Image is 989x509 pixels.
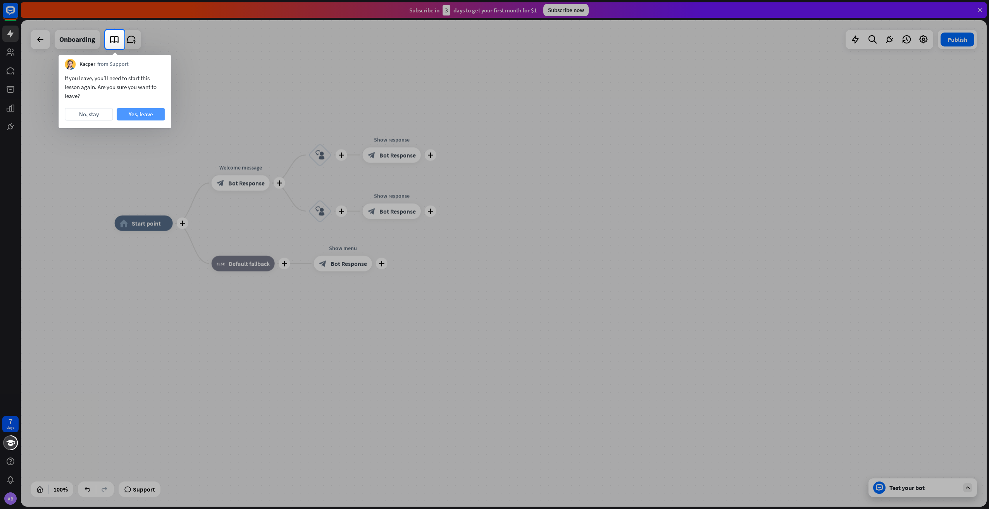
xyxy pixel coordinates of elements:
[97,60,129,68] span: from Support
[65,74,165,100] div: If you leave, you’ll need to start this lesson again. Are you sure you want to leave?
[6,3,29,26] button: Open LiveChat chat widget
[117,108,165,120] button: Yes, leave
[79,60,95,68] span: Kacper
[65,108,113,120] button: No, stay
